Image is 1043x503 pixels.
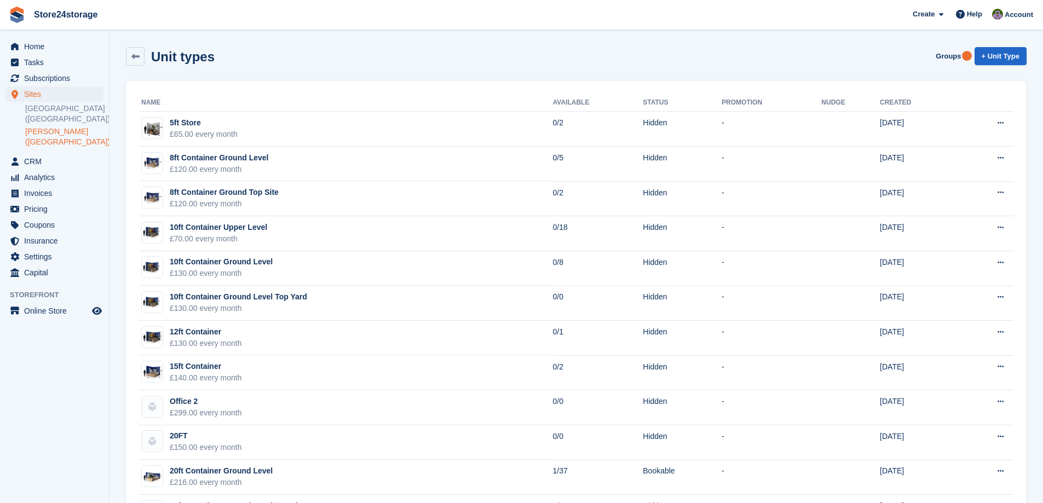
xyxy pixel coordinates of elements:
img: Jane Welch [992,9,1003,20]
span: Pricing [24,201,90,217]
span: CRM [24,154,90,169]
td: - [722,251,821,286]
span: Sites [24,86,90,102]
span: Help [967,9,982,20]
div: 15ft Container [170,361,242,372]
img: stora-icon-8386f47178a22dfd0bd8f6a31ec36ba5ce8667c1dd55bd0f319d3a0aa187defe.svg [9,7,25,23]
div: £120.00 every month [170,164,268,175]
a: menu [5,39,103,54]
td: Hidden [643,425,722,460]
td: 0/18 [553,216,643,251]
td: 0/0 [553,286,643,321]
a: menu [5,217,103,233]
td: [DATE] [880,181,957,216]
div: 5ft Store [170,117,238,129]
span: Coupons [24,217,90,233]
div: £130.00 every month [170,338,242,349]
img: 5ft%20unit.png [142,119,163,136]
td: Hidden [643,147,722,182]
td: - [722,216,821,251]
span: Settings [24,249,90,264]
span: Invoices [24,186,90,201]
td: 0/8 [553,251,643,286]
a: Preview store [90,304,103,317]
span: Create [913,9,935,20]
div: £140.00 every month [170,372,242,384]
span: Account [1005,9,1033,20]
div: 20FT [170,430,242,442]
h2: Unit types [151,49,215,64]
a: menu [5,186,103,201]
a: menu [5,303,103,319]
td: [DATE] [880,147,957,182]
img: 15ft.png [142,364,163,379]
td: 0/2 [553,181,643,216]
img: 8,12ft.png [142,329,163,345]
td: 0/5 [553,147,643,182]
td: 1/37 [553,460,643,495]
a: + Unit Type [975,47,1027,65]
td: Hidden [643,390,722,425]
a: menu [5,55,103,70]
td: Hidden [643,355,722,390]
div: 8ft Container Ground Level [170,152,268,164]
div: £65.00 every month [170,129,238,140]
div: 20ft Container Ground Level [170,465,273,477]
div: £216.00 every month [170,477,273,488]
a: [GEOGRAPHIC_DATA] ([GEOGRAPHIC_DATA]) [25,103,103,124]
th: Status [643,94,722,112]
td: - [722,390,821,425]
img: 10ft%20Pic.png [142,260,163,275]
div: £70.00 every month [170,233,267,245]
td: - [722,286,821,321]
td: 0/2 [553,355,643,390]
img: 10ft%20Pic.png [142,225,163,240]
td: [DATE] [880,355,957,390]
span: Analytics [24,170,90,185]
div: Tooltip anchor [962,51,972,61]
div: £120.00 every month [170,198,279,210]
th: Created [880,94,957,112]
td: [DATE] [880,425,957,460]
td: [DATE] [880,460,957,495]
a: menu [5,249,103,264]
span: Online Store [24,303,90,319]
td: [DATE] [880,216,957,251]
td: Hidden [643,286,722,321]
div: 8ft Container Ground Top Site [170,187,279,198]
td: Hidden [643,181,722,216]
a: menu [5,71,103,86]
div: 10ft Container Ground Level Top Yard [170,291,307,303]
td: 0/0 [553,425,643,460]
a: menu [5,201,103,217]
td: - [722,147,821,182]
div: £130.00 every month [170,268,273,279]
a: menu [5,154,103,169]
td: Hidden [643,251,722,286]
a: Groups [931,47,965,65]
th: Nudge [821,94,880,112]
a: menu [5,86,103,102]
img: blank-unit-type-icon-ffbac7b88ba66c5e286b0e438baccc4b9c83835d4c34f86887a83fc20ec27e7b.svg [142,396,163,417]
td: Bookable [643,460,722,495]
td: - [722,355,821,390]
a: menu [5,233,103,248]
td: 0/2 [553,112,643,147]
td: Hidden [643,321,722,356]
span: Insurance [24,233,90,248]
td: - [722,112,821,147]
td: 0/0 [553,390,643,425]
a: menu [5,265,103,280]
td: [DATE] [880,286,957,321]
div: Office 2 [170,396,242,407]
a: Store24storage [30,5,102,24]
img: 20ft%20Pic.png [142,470,163,483]
span: Capital [24,265,90,280]
td: - [722,181,821,216]
td: - [722,425,821,460]
div: 10ft Container Upper Level [170,222,267,233]
td: - [722,460,821,495]
span: Subscriptions [24,71,90,86]
div: £130.00 every month [170,303,307,314]
a: [PERSON_NAME] ([GEOGRAPHIC_DATA]) [25,126,103,147]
